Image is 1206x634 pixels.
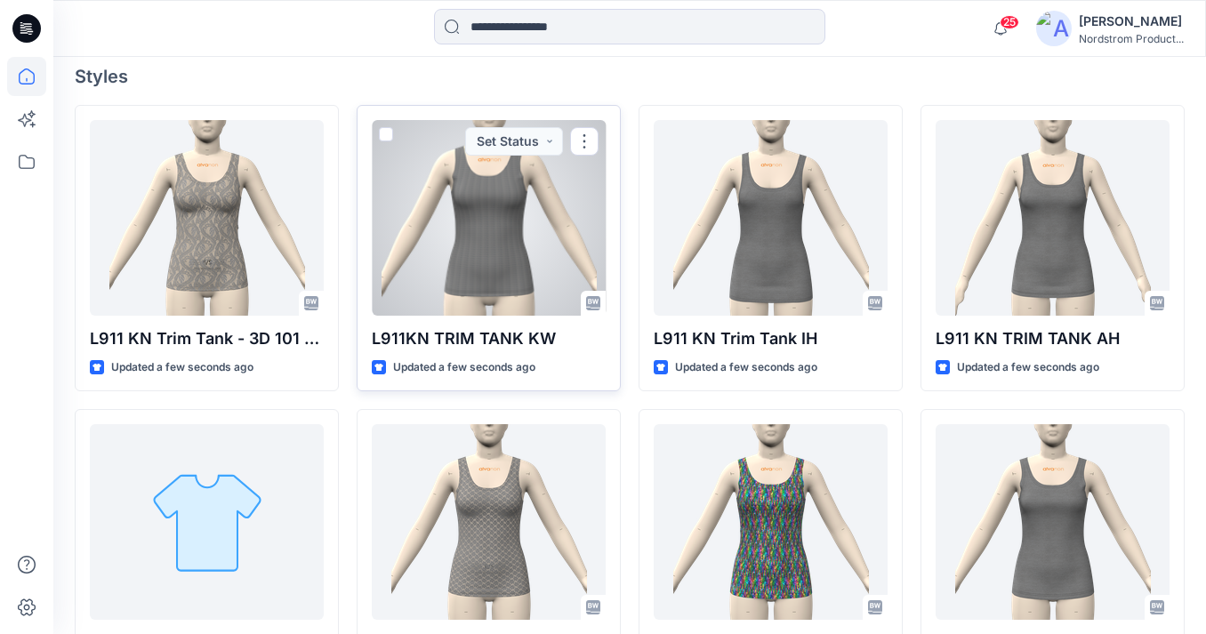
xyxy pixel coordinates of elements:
img: avatar [1036,11,1072,46]
h4: Styles [75,66,1185,87]
p: L911 KN TRIM TANK AH [936,326,1170,351]
a: L911 KN Trim Tank [90,424,324,620]
p: Updated a few seconds ago [111,358,253,377]
a: L911 KN Trim Tank RC [936,424,1170,620]
div: [PERSON_NAME] [1079,11,1184,32]
p: L911KN TRIM TANK KW [372,326,606,351]
a: L911 KN TRIM TANK RL [654,424,888,620]
a: L911 KN TRIM TANK AH [936,120,1170,316]
p: Updated a few seconds ago [393,358,535,377]
p: Updated a few seconds ago [957,358,1099,377]
div: Nordstrom Product... [1079,32,1184,45]
a: L911 KN Trim Tank IH [654,120,888,316]
span: 25 [1000,15,1019,29]
a: L911 KN Trim Tank - 3D 101 CS [90,120,324,316]
p: L911 KN Trim Tank IH [654,326,888,351]
a: L911KN TRIM TANK KW [372,120,606,316]
p: Updated a few seconds ago [675,358,817,377]
a: L911 KN TRIM TANK FW [372,424,606,620]
p: L911 KN Trim Tank - 3D 101 CS [90,326,324,351]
